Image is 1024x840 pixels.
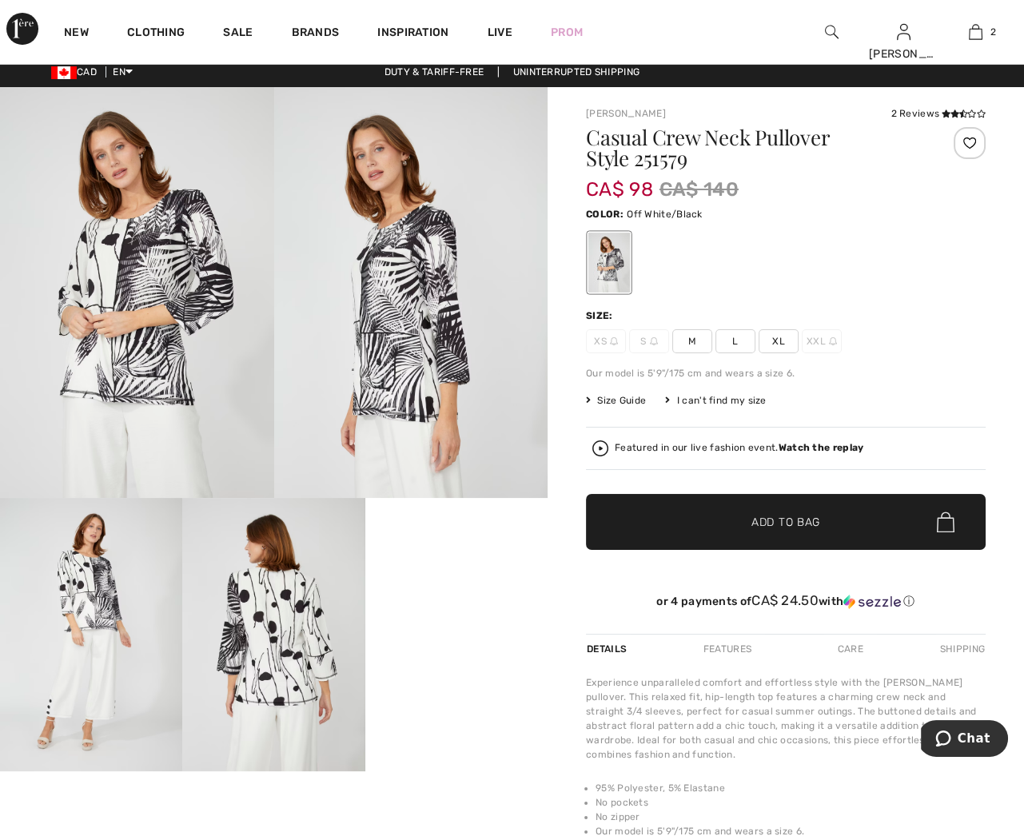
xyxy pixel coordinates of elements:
a: Sign In [897,24,910,39]
li: No zipper [596,810,986,824]
img: ring-m.svg [650,337,658,345]
video: Your browser does not support the video tag. [365,498,548,589]
div: Shipping [936,635,986,663]
span: CA$ 24.50 [751,592,819,608]
img: Sezzle [843,595,901,609]
img: search the website [825,22,839,42]
iframe: Opens a widget where you can chat to one of our agents [921,720,1008,760]
span: Size Guide [586,393,646,408]
a: Live [488,24,512,41]
span: CA$ 140 [659,175,739,204]
span: EN [113,66,133,78]
a: New [64,26,89,42]
span: XS [586,329,626,353]
img: Canadian Dollar [51,66,77,79]
span: 2 [990,25,996,39]
div: Features [690,635,765,663]
span: S [629,329,669,353]
div: [PERSON_NAME] [869,46,939,62]
span: Inspiration [377,26,448,42]
div: Our model is 5'9"/175 cm and wears a size 6. [586,366,986,380]
img: ring-m.svg [610,337,618,345]
div: I can't find my size [665,393,766,408]
img: Watch the replay [592,440,608,456]
span: M [672,329,712,353]
a: Sale [223,26,253,42]
div: or 4 payments of with [586,593,986,609]
span: XL [759,329,799,353]
div: Experience unparalleled comfort and effortless style with the [PERSON_NAME] pullover. This relaxe... [586,675,986,762]
li: Our model is 5'9"/175 cm and wears a size 6. [596,824,986,838]
span: Color: [586,209,624,220]
div: Off White/Black [588,233,630,293]
div: Details [586,635,631,663]
a: [PERSON_NAME] [586,108,666,119]
button: Add to Bag [586,494,986,550]
div: Care [824,635,877,663]
img: Casual Crew Neck Pullover Style 251579. 2 [274,87,548,498]
a: Brands [292,26,340,42]
div: Featured in our live fashion event. [615,443,863,453]
a: Clothing [127,26,185,42]
li: 95% Polyester, 5% Elastane [596,781,986,795]
img: ring-m.svg [829,337,837,345]
div: Size: [586,309,616,323]
li: No pockets [596,795,986,810]
a: 2 [940,22,1010,42]
strong: Watch the replay [779,442,864,453]
span: XXL [802,329,842,353]
span: Off White/Black [627,209,703,220]
h1: Casual Crew Neck Pullover Style 251579 [586,127,919,169]
img: Bag.svg [937,512,954,532]
div: or 4 payments ofCA$ 24.50withSezzle Click to learn more about Sezzle [586,593,986,615]
a: Prom [551,24,583,41]
img: Casual Crew Neck Pullover Style 251579. 4 [182,498,365,771]
span: CAD [51,66,103,78]
span: L [715,329,755,353]
div: 2 Reviews [891,106,986,121]
span: CA$ 98 [586,162,653,201]
img: 1ère Avenue [6,13,38,45]
img: My Bag [969,22,982,42]
span: Add to Bag [751,514,820,531]
img: My Info [897,22,910,42]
